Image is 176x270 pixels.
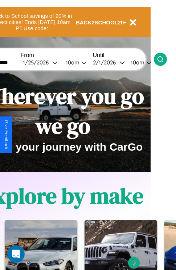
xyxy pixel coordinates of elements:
button: 1/25/2026 [21,59,60,66]
div: 10am [62,59,81,66]
div: 1 / 25 / 2026 [23,59,52,66]
button: 10am [60,59,89,66]
label: From [21,52,89,59]
div: 2 / 1 / 2026 [93,59,119,66]
div: 10am [127,59,146,66]
iframe: Intercom live chat [7,245,25,263]
b: BACK2SCHOOL20 [76,19,124,25]
button: 10am [125,59,154,66]
label: Until [93,52,154,59]
div: Give Feedback [4,120,9,150]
